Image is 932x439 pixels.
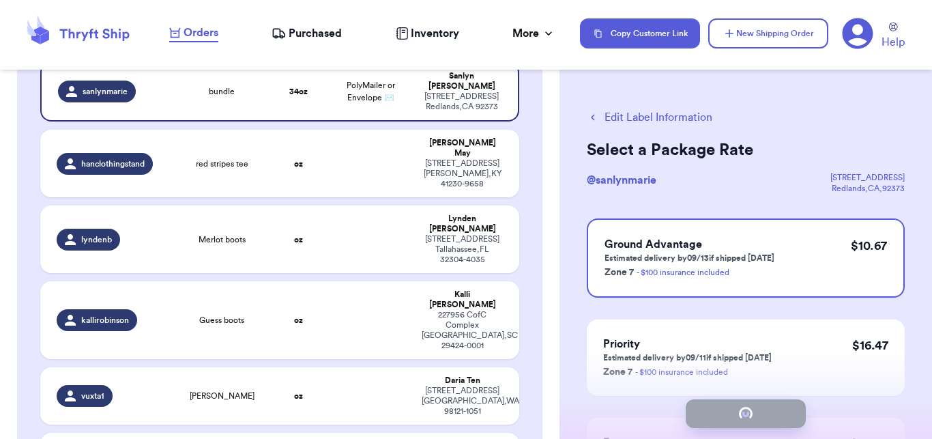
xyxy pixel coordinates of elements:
div: 227956 CofC Complex [GEOGRAPHIC_DATA] , SC 29424-0001 [422,310,503,351]
div: [STREET_ADDRESS] Redlands , CA 92373 [422,91,501,112]
strong: oz [294,316,303,324]
div: [STREET_ADDRESS] [830,172,905,183]
a: Help [882,23,905,51]
a: Orders [169,25,218,42]
div: More [512,25,555,42]
span: Merlot boots [199,234,246,245]
span: bundle [209,86,235,97]
div: Kalli [PERSON_NAME] [422,289,503,310]
span: Ground Advantage [605,239,702,250]
button: Copy Customer Link [580,18,700,48]
button: Edit Label Information [587,109,712,126]
a: Purchased [272,25,342,42]
span: [PERSON_NAME] [190,391,254,401]
span: Guess boots [199,315,244,326]
p: $ 16.47 [852,336,888,355]
div: Sanlyn [PERSON_NAME] [422,71,501,91]
span: @ sanlynmarie [587,175,656,186]
strong: oz [294,160,303,168]
div: [STREET_ADDRESS] [PERSON_NAME] , KY 41230-9658 [422,158,503,189]
a: - $100 insurance included [635,368,728,376]
div: Daria Ten [422,376,503,386]
button: New Shipping Order [708,18,828,48]
div: [STREET_ADDRESS] Tallahassee , FL 32304-4035 [422,234,503,265]
p: Estimated delivery by 09/11 if shipped [DATE] [603,352,772,363]
div: Lynden [PERSON_NAME] [422,214,503,234]
span: PolyMailer or Envelope ✉️ [347,81,395,102]
span: Zone 7 [605,268,634,277]
div: [PERSON_NAME] May [422,138,503,158]
span: Purchased [289,25,342,42]
p: $ 10.67 [851,236,887,255]
div: [STREET_ADDRESS] [GEOGRAPHIC_DATA] , WA 98121-1051 [422,386,503,416]
span: Priority [603,339,640,350]
p: Estimated delivery by 09/13 if shipped [DATE] [605,253,774,264]
h2: Select a Package Rate [587,139,905,161]
span: Help [882,34,905,51]
a: - $100 insurance included [637,268,729,277]
span: Orders [184,25,218,41]
span: hanclothingstand [81,158,145,169]
span: sanlynmarie [83,86,128,97]
strong: oz [294,236,303,244]
span: Inventory [411,25,459,42]
span: Zone 7 [603,367,632,377]
div: Redlands , CA , 92373 [830,183,905,194]
a: Inventory [396,25,459,42]
span: vuxta1 [81,391,104,401]
span: lyndenb [81,234,112,245]
span: red stripes tee [196,158,248,169]
strong: oz [294,392,303,400]
span: kallirobinson [81,315,129,326]
strong: 34 oz [289,87,308,96]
